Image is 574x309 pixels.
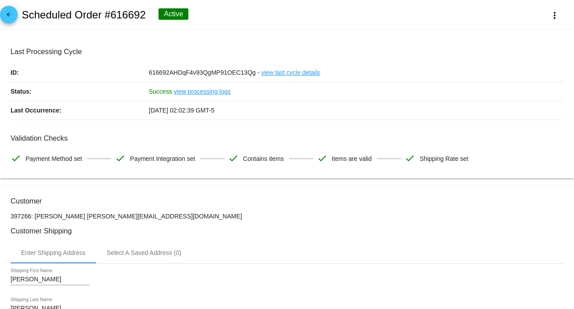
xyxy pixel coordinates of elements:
[11,213,563,220] p: 397266: [PERSON_NAME] [PERSON_NAME][EMAIL_ADDRESS][DOMAIN_NAME]
[21,249,85,256] div: Enter Shipping Address
[332,149,372,168] span: Items are valid
[115,153,125,164] mat-icon: check
[26,149,82,168] span: Payment Method set
[11,227,563,235] h3: Customer Shipping
[11,276,90,283] input: Shipping First Name
[149,69,259,76] span: 616692AHDqF4v93QgMP91OEC13Qg -
[261,63,320,82] a: view last cycle details
[4,11,14,22] mat-icon: arrow_back
[149,107,214,114] span: [DATE] 02:02:39 GMT-5
[11,101,149,120] p: Last Occurrence:
[243,149,284,168] span: Contains items
[549,10,560,21] mat-icon: more_vert
[11,63,149,82] p: ID:
[22,9,146,21] h2: Scheduled Order #616692
[149,88,172,95] span: Success
[317,153,327,164] mat-icon: check
[11,197,563,205] h3: Customer
[419,149,468,168] span: Shipping Rate set
[11,47,563,56] h3: Last Processing Cycle
[11,134,563,142] h3: Validation Checks
[174,82,231,101] a: view processing logs
[11,82,149,101] p: Status:
[405,153,415,164] mat-icon: check
[130,149,195,168] span: Payment Integration set
[11,153,21,164] mat-icon: check
[158,8,188,20] div: Active
[228,153,239,164] mat-icon: check
[107,249,181,256] div: Select A Saved Address (0)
